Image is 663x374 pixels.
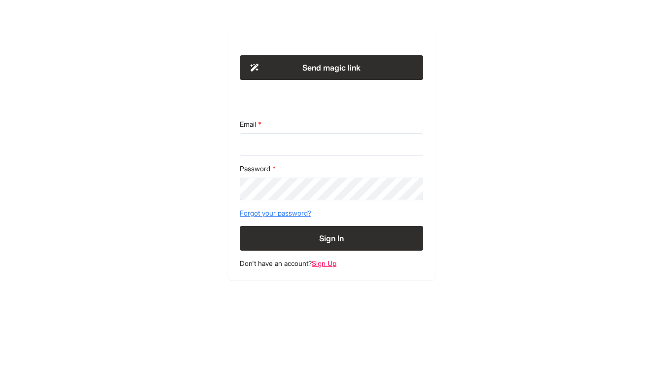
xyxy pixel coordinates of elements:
[240,119,423,129] label: Email
[240,164,423,174] label: Password
[240,208,423,218] a: Forgot your password?
[240,226,423,251] button: Sign In
[240,259,423,268] footer: Don't have an account?
[312,259,336,267] a: Sign Up
[240,55,423,80] button: Send magic link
